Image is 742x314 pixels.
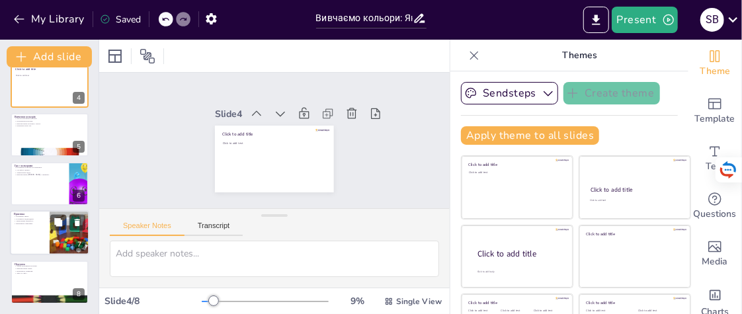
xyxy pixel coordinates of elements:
p: Важливість навчання. [15,270,85,272]
div: Click to add text [469,171,563,175]
span: Single View [396,296,442,307]
div: Add images, graphics, shapes or video [688,230,741,278]
div: Slide 4 [282,75,300,104]
div: Click to add text [469,309,499,313]
p: Themes [485,40,675,71]
p: Прослуховування кольорів. [15,117,85,120]
p: Підсумок [15,262,85,266]
div: 4 [11,63,89,107]
button: Sendsteps [461,82,558,104]
div: 5 [73,141,85,153]
p: Використання знань. [15,267,85,270]
div: Saved [100,13,141,26]
p: Використання [PERSON_NAME] у навчанні. [15,174,65,177]
p: Важливість практики. [14,223,46,225]
p: Готовність відповідати. [14,217,46,220]
div: Click to add text [590,199,678,202]
p: Перевірка знань. [14,216,46,218]
div: Layout [104,46,126,67]
div: Click to add title [587,301,681,306]
button: S B [700,7,724,33]
div: 8 [11,260,89,304]
button: Add slide [7,46,92,67]
div: 6 [11,162,89,206]
p: Слухайте уважно. [15,169,65,171]
div: S B [700,8,724,32]
button: Apply theme to all slides [461,126,599,145]
div: Click to add title [591,186,679,194]
p: Практика [14,212,46,216]
div: Click to add text [587,309,628,313]
div: Click to add title [587,231,681,237]
div: 8 [73,288,85,300]
div: Add text boxes [688,135,741,182]
span: Text [706,159,724,174]
span: Click to add title [15,67,36,71]
button: Create theme [563,82,660,104]
button: My Library [10,9,90,30]
div: 5 [11,113,89,157]
span: Click to add text [259,90,267,110]
span: Theme [700,64,730,79]
span: Questions [694,207,737,221]
div: Slide 4 / 8 [104,295,202,307]
div: Add ready made slides [688,87,741,135]
button: Speaker Notes [110,221,185,236]
p: Використання кольорів у житті. [15,122,85,125]
p: Повторення кольорів. [15,120,85,122]
button: Present [612,7,678,33]
div: 4 [73,92,85,104]
span: Click to add title [267,88,279,119]
div: Get real-time input from your audience [688,182,741,230]
button: Export to PowerPoint [583,7,609,33]
button: Delete Slide [69,215,85,231]
div: Click to add text [534,309,563,313]
div: Click to add body [477,270,561,274]
span: Position [140,48,155,64]
button: Duplicate Slide [50,215,66,231]
p: Дяка за увагу. [15,272,85,275]
div: 9 % [342,295,374,307]
div: Click to add title [477,249,562,260]
p: Гра з кольорами [15,164,65,168]
p: Закріплення знань. [15,171,65,174]
p: Вивчення кольорів [15,114,85,118]
span: Template [695,112,735,126]
p: Закріплення матеріалу. [14,220,46,223]
div: 6 [73,190,85,202]
div: Change the overall theme [688,40,741,87]
span: Media [702,255,728,269]
div: 7 [73,239,85,251]
div: Click to add text [638,309,680,313]
input: Insert title [316,9,413,28]
div: Click to add title [469,301,563,306]
div: Click to add text [501,309,531,313]
p: Запам'ятовування кольорів. [15,265,85,268]
p: Називання кольорів на малюнках. [15,167,65,169]
div: Click to add title [469,163,563,168]
button: Transcript [185,221,243,236]
span: Click to add text [16,74,29,77]
div: 7 [10,211,89,256]
p: Навчання через гру. [15,124,85,127]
